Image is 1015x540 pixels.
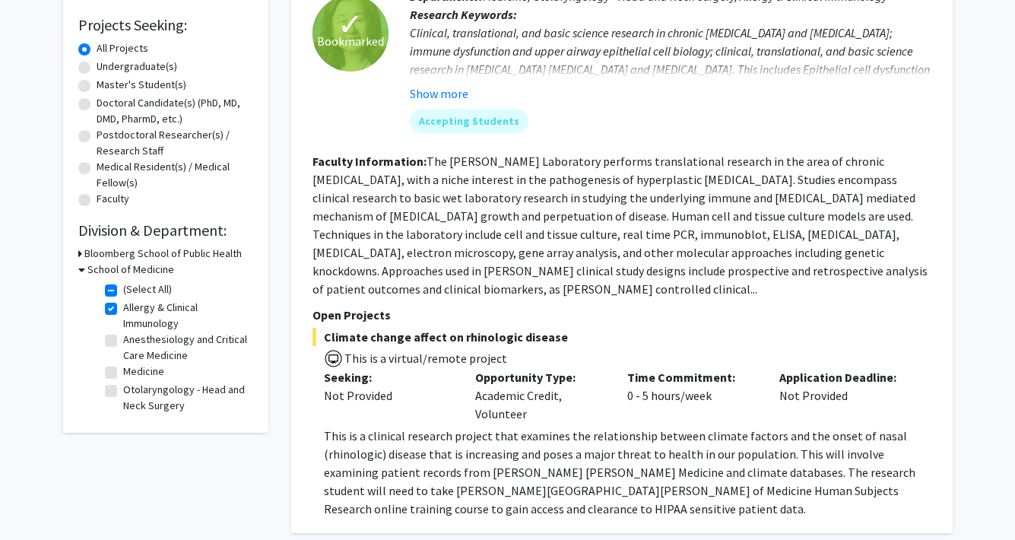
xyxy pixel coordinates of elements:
span: Bookmarked [317,32,384,50]
iframe: Chat [11,472,65,529]
label: Master's Student(s) [97,77,186,93]
label: Medical Resident(s) / Medical Fellow(s) [97,159,253,191]
span: Climate change affect on rhinologic disease [312,328,931,346]
p: Opportunity Type: [475,368,604,386]
label: (Select All) [123,281,172,297]
div: Clinical, translational, and basic science research in chronic [MEDICAL_DATA] and [MEDICAL_DATA];... [410,24,931,115]
label: Doctoral Candidate(s) (PhD, MD, DMD, PharmD, etc.) [97,95,253,127]
h3: School of Medicine [87,262,174,278]
label: Medicine [123,364,164,380]
p: Seeking: [324,368,453,386]
label: Undergraduate(s) [97,59,177,75]
mat-chip: Accepting Students [410,109,528,133]
button: Show more [410,84,468,103]
p: Open Projects [312,306,931,324]
label: Anesthesiology and Critical Care Medicine [123,332,249,364]
b: Faculty Information: [312,154,427,169]
div: 0 - 5 hours/week [616,368,768,423]
p: This is a clinical research project that examines the relationship between climate factors and th... [324,427,931,518]
h2: Projects Seeking: [78,16,253,34]
div: Not Provided [768,368,920,423]
p: Time Commitment: [627,368,756,386]
h2: Division & Department: [78,221,253,240]
fg-read-more: The [PERSON_NAME] Laboratory performs translational research in the area of chronic [MEDICAL_DATA... [312,154,928,297]
label: Otolaryngology - Head and Neck Surgery [123,382,249,414]
label: All Projects [97,40,148,56]
label: Allergy & Clinical Immunology [123,300,249,332]
span: ✓ [338,17,363,32]
label: Postdoctoral Researcher(s) / Research Staff [97,127,253,159]
span: This is a virtual/remote project [343,351,507,366]
p: Application Deadline: [779,368,909,386]
div: Not Provided [324,386,453,405]
h3: Bloomberg School of Public Health [84,246,242,262]
b: Research Keywords: [410,7,517,22]
label: Faculty [97,191,129,207]
div: Academic Credit, Volunteer [464,368,616,423]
